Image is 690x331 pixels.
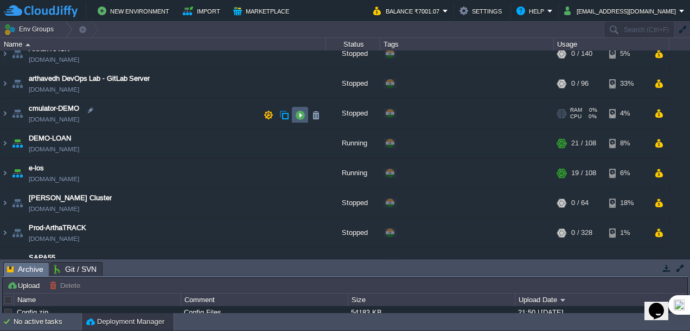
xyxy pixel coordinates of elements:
div: 21:50 | [DATE] [515,306,681,319]
img: AMDAwAAAACH5BAEAAAAALAAAAAABAAEAAAICRAEAOw== [1,72,9,101]
button: Help [516,4,547,17]
div: Name [15,294,181,306]
div: 0 / 328 [571,221,592,251]
a: SAPA55 [29,256,55,266]
div: 27 / 172 [571,251,596,281]
img: AMDAwAAAACH5BAEAAAAALAAAAAABAAEAAAICRAEAOw== [1,251,9,281]
button: [EMAIL_ADDRESS][DOMAIN_NAME] [564,4,679,17]
img: AMDAwAAAACH5BAEAAAAALAAAAAABAAEAAAICRAEAOw== [1,132,9,161]
iframe: chat widget [644,288,679,320]
button: Settings [459,4,505,17]
img: AMDAwAAAACH5BAEAAAAALAAAAAABAAEAAAICRAEAOw== [10,42,25,72]
div: 19 / 108 [571,162,596,191]
div: 0 / 64 [571,192,589,221]
a: [DOMAIN_NAME] [29,177,79,188]
a: [DOMAIN_NAME] [29,117,79,128]
span: CPU [570,117,582,123]
a: arthavedh DevOps Lab - GitLab Server [29,77,150,87]
img: AMDAwAAAACH5BAEAAAAALAAAAAABAAEAAAICRAEAOw== [10,162,25,191]
a: [DOMAIN_NAME] [29,237,79,247]
div: Comment [182,294,348,306]
div: 5% [609,42,644,72]
a: [DOMAIN_NAME] [29,87,79,98]
button: Deployment Manager [86,316,164,327]
button: Import [183,4,223,17]
div: 1% [609,221,644,251]
div: 0 / 96 [571,72,589,101]
span: 0% [586,117,597,123]
div: 6% [609,162,644,191]
div: No active tasks [14,313,81,330]
div: Running [326,162,380,191]
button: Balance ₹7001.07 [373,4,443,17]
div: 18% [609,192,644,221]
div: Status [327,38,380,50]
span: 0% [586,110,597,117]
div: 4% [609,102,644,131]
img: AMDAwAAAACH5BAEAAAAALAAAAAABAAEAAAICRAEAOw== [1,192,9,221]
img: AMDAwAAAACH5BAEAAAAALAAAAAABAAEAAAICRAEAOw== [25,43,30,46]
a: cmulator-DEMO [29,106,79,117]
a: Prod-ArthaTRACK [29,226,86,237]
img: AMDAwAAAACH5BAEAAAAALAAAAAABAAEAAAICRAEAOw== [1,162,9,191]
div: Stopped [326,221,380,251]
div: 8% [609,132,644,161]
button: Upload [7,281,43,290]
div: 33% [609,72,644,101]
div: 3% [609,251,644,281]
div: Name [1,38,325,50]
span: Git / SVN [54,263,97,276]
button: Delete [49,281,84,290]
div: Size [349,294,515,306]
img: AMDAwAAAACH5BAEAAAAALAAAAAABAAEAAAICRAEAOw== [1,42,9,72]
a: [DOMAIN_NAME] [29,58,79,68]
div: Stopped [326,42,380,72]
a: [PERSON_NAME] Cluster [29,196,112,207]
a: e-los [29,166,44,177]
img: AMDAwAAAACH5BAEAAAAALAAAAAABAAEAAAICRAEAOw== [10,221,25,251]
img: AMDAwAAAACH5BAEAAAAALAAAAAABAAEAAAICRAEAOw== [10,251,25,281]
a: Config.zip [17,308,48,316]
a: [DOMAIN_NAME] [29,207,79,218]
img: AMDAwAAAACH5BAEAAAAALAAAAAABAAEAAAICRAEAOw== [10,192,25,221]
div: Usage [554,38,669,50]
div: 0 / 140 [571,42,592,72]
div: Tags [381,38,553,50]
a: [DOMAIN_NAME] [29,147,79,158]
img: AMDAwAAAACH5BAEAAAAALAAAAAABAAEAAAICRAEAOw== [1,221,9,251]
div: Running [326,251,380,281]
div: Stopped [326,102,380,131]
div: Stopped [326,192,380,221]
div: Stopped [326,72,380,101]
a: DEMO-LOAN [29,136,71,147]
a: ArthaTRACK [29,47,69,58]
button: Env Groups [4,22,58,37]
button: Marketplace [233,4,292,17]
div: 21 / 108 [571,132,596,161]
div: Running [326,132,380,161]
img: AMDAwAAAACH5BAEAAAAALAAAAAABAAEAAAICRAEAOw== [10,102,25,131]
span: RAM [570,110,582,117]
div: Upload Date [516,294,682,306]
img: AMDAwAAAACH5BAEAAAAALAAAAAABAAEAAAICRAEAOw== [10,132,25,161]
img: CloudJiffy [4,4,78,18]
img: AMDAwAAAACH5BAEAAAAALAAAAAABAAEAAAICRAEAOw== [1,102,9,131]
div: Config Files [181,306,347,319]
div: 54183 KB [348,306,514,319]
img: AMDAwAAAACH5BAEAAAAALAAAAAABAAEAAAICRAEAOw== [10,72,25,101]
span: Archive [7,263,43,276]
button: New Environment [98,4,173,17]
